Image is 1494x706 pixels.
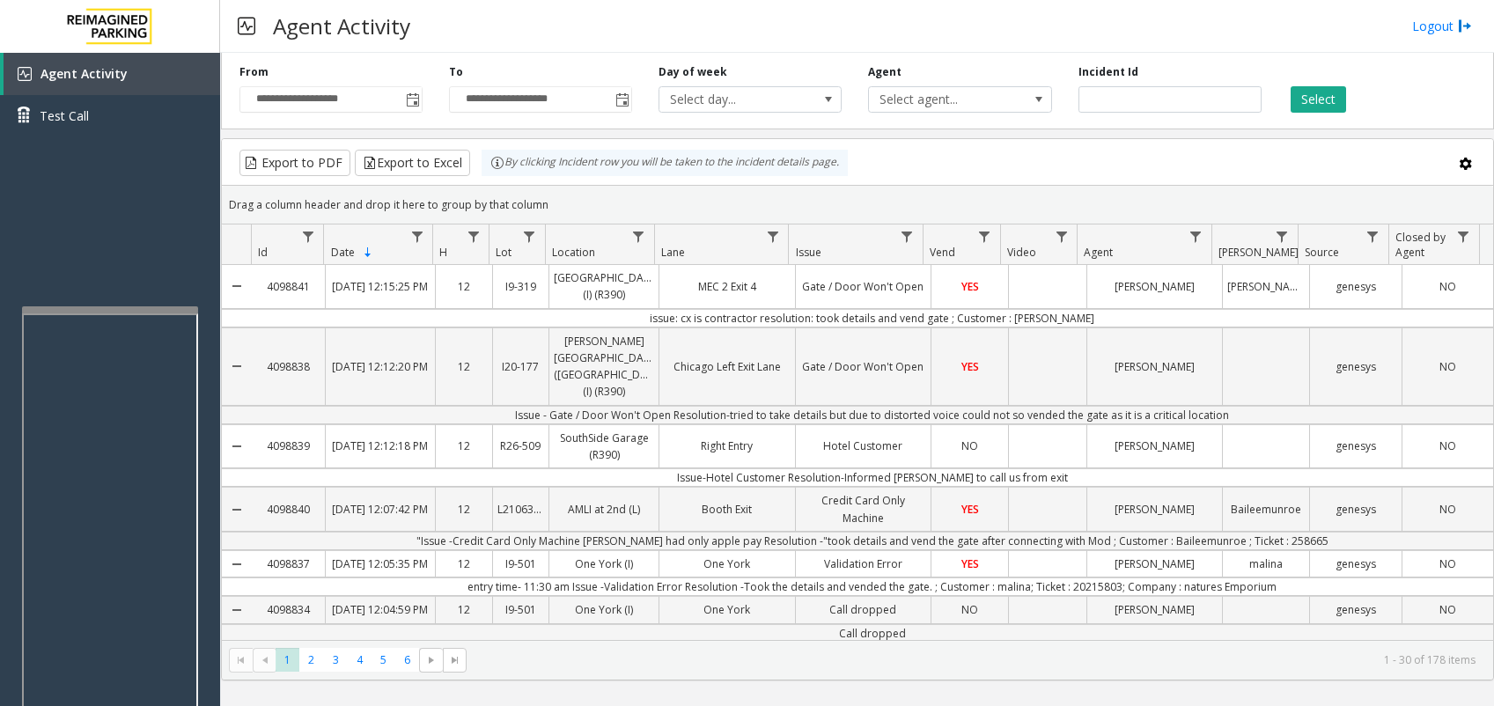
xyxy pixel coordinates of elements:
a: 12 [436,274,492,299]
a: One York [659,597,794,622]
span: Test Call [40,107,89,125]
span: YES [961,556,979,571]
td: entry time- 11:30 am Issue -Validation Error Resolution -Took the details and vended the gate. ; ... [251,577,1493,596]
div: By clicking Incident row you will be taken to the incident details page. [482,150,848,176]
span: Agent [1084,245,1113,260]
span: Go to the next page [424,653,438,667]
a: genesys [1310,551,1401,577]
a: YES [931,496,1009,522]
a: genesys [1310,354,1401,379]
a: I9-501 [493,597,549,622]
a: [PERSON_NAME] [1087,496,1222,522]
button: Select [1291,86,1346,113]
a: [PERSON_NAME] [1087,551,1222,577]
span: Toggle popup [612,87,631,112]
a: SouthSide Garage (R390) [549,425,659,467]
button: Export to PDF [239,150,350,176]
a: YES [931,354,1009,379]
span: Video [1007,245,1036,260]
a: Booth Exit [659,496,794,522]
span: [PERSON_NAME] [1218,245,1299,260]
td: Issue-Hotel Customer Resolution-Informed [PERSON_NAME] to call us from exit [251,468,1493,487]
span: NO [1439,438,1456,453]
span: NO [1439,556,1456,571]
span: Closed by Agent [1395,230,1446,260]
a: 12 [436,354,492,379]
span: Source [1305,245,1339,260]
span: Page 6 [395,648,419,672]
span: Go to the last page [448,653,462,667]
a: NO [931,597,1009,622]
a: Hotel Customer [796,433,931,459]
a: genesys [1310,496,1401,522]
a: [DATE] 12:15:25 PM [326,274,435,299]
img: logout [1458,17,1472,35]
span: Select day... [659,87,805,112]
a: genesys [1310,433,1401,459]
a: [PERSON_NAME] [1087,433,1222,459]
span: H [439,245,447,260]
a: One York (I) [549,597,659,622]
span: Page 2 [299,648,323,672]
a: Id Filter Menu [296,224,320,248]
a: 4098834 [251,597,324,622]
a: [DATE] 12:12:18 PM [326,433,435,459]
td: Call dropped [251,624,1493,643]
a: [PERSON_NAME] [1087,354,1222,379]
span: YES [961,279,979,294]
span: Page 5 [372,648,395,672]
a: Collapse Details [222,544,251,584]
a: Collapse Details [222,590,251,629]
span: Toggle popup [402,87,422,112]
span: Lot [496,245,511,260]
a: One York (I) [549,551,659,577]
a: YES [931,551,1009,577]
a: Closed by Agent Filter Menu [1452,224,1476,248]
a: 4098840 [251,496,324,522]
a: I9-319 [493,274,549,299]
a: Issue Filter Menu [895,224,919,248]
a: [PERSON_NAME] [1223,274,1309,299]
a: Collapse Details [222,481,251,537]
a: NO [1402,597,1493,622]
label: From [239,64,269,80]
span: Page 3 [324,648,348,672]
span: Vend [930,245,955,260]
a: YES [931,274,1009,299]
span: NO [1439,359,1456,374]
div: Drag a column header and drop it here to group by that column [222,189,1493,220]
a: Baileemunroe [1223,496,1309,522]
td: Issue - Gate / Door Won't Open Resolution-tried to take details but due to distorted voice could ... [251,406,1493,424]
a: One York [659,551,794,577]
a: 4098841 [251,274,324,299]
a: Validation Error [796,551,931,577]
a: NO [1402,433,1493,459]
a: Video Filter Menu [1049,224,1073,248]
span: Go to the last page [443,648,467,673]
a: Vend Filter Menu [972,224,996,248]
a: MEC 2 Exit 4 [659,274,794,299]
a: 12 [436,551,492,577]
a: NO [1402,551,1493,577]
span: Select agent... [869,87,1014,112]
span: Date [331,245,355,260]
a: NO [1402,274,1493,299]
a: Right Entry [659,433,794,459]
a: Date Filter Menu [405,224,429,248]
a: [GEOGRAPHIC_DATA] (I) (R390) [549,265,659,307]
a: malina [1223,551,1309,577]
a: NO [1402,496,1493,522]
span: Issue [796,245,821,260]
a: [DATE] 12:12:20 PM [326,354,435,379]
a: Collapse Details [222,258,251,314]
a: [PERSON_NAME] [1087,597,1222,622]
a: [DATE] 12:05:35 PM [326,551,435,577]
a: H Filter Menu [461,224,485,248]
a: genesys [1310,274,1401,299]
a: Gate / Door Won't Open [796,274,931,299]
a: Call dropped [796,597,931,622]
a: [PERSON_NAME][GEOGRAPHIC_DATA] ([GEOGRAPHIC_DATA]) (I) (R390) [549,328,659,405]
span: NO [1439,502,1456,517]
a: genesys [1310,597,1401,622]
a: 12 [436,597,492,622]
